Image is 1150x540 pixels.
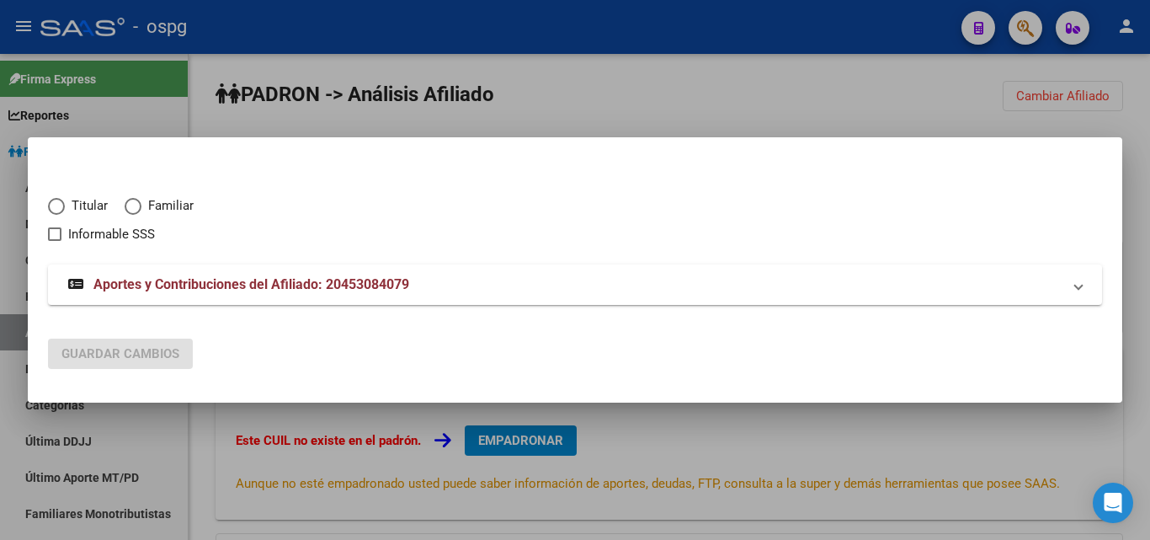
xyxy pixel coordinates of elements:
span: Titular [65,196,108,216]
div: Open Intercom Messenger [1093,483,1133,523]
button: Guardar Cambios [48,339,193,369]
mat-expansion-panel-header: Aportes y Contribuciones del Afiliado: 20453084079 [48,265,1102,305]
mat-radio-group: Elija una opción [48,202,210,217]
span: Guardar Cambios [61,346,179,361]
span: Aportes y Contribuciones del Afiliado: 20453084079 [93,276,409,292]
span: Informable SSS [68,224,155,244]
span: Familiar [141,196,194,216]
